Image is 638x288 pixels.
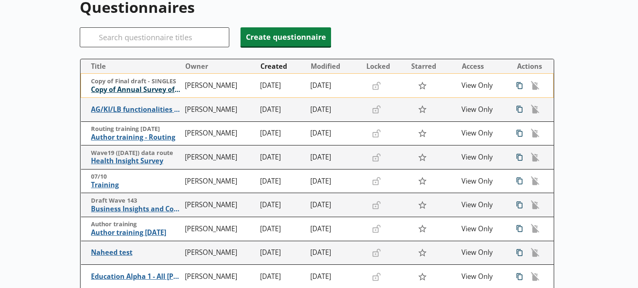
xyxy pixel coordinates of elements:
td: [DATE] [307,74,362,98]
td: [DATE] [307,241,362,265]
td: [PERSON_NAME] [182,241,257,265]
span: 07/10 [91,173,181,181]
td: [DATE] [307,217,362,241]
span: Naheed test [91,248,181,257]
td: [DATE] [257,169,307,193]
th: Actions [508,59,553,74]
td: View Only [458,145,508,169]
td: [DATE] [307,193,362,217]
button: Star [413,102,431,117]
td: [DATE] [307,98,362,122]
td: View Only [458,193,508,217]
button: Created [257,60,307,73]
td: [PERSON_NAME] [182,193,257,217]
button: Star [413,221,431,237]
button: Owner [182,60,257,73]
span: Author training [91,220,181,228]
td: [DATE] [257,74,307,98]
td: [PERSON_NAME] [182,98,257,122]
button: Star [413,197,431,213]
button: Star [413,126,431,141]
button: Star [413,269,431,284]
td: [DATE] [257,241,307,265]
td: [PERSON_NAME] [182,74,257,98]
button: Modified [307,60,362,73]
input: Search questionnaire titles [80,27,229,47]
button: Access [458,60,508,73]
td: [DATE] [307,121,362,145]
td: [DATE] [257,193,307,217]
button: Star [413,173,431,189]
span: Copy of Annual Survey of Hours and Earnings ([PERSON_NAME]) [91,85,181,94]
button: Starred [408,60,457,73]
span: Draft Wave 143 [91,197,181,205]
button: Create questionnaire [240,27,331,46]
span: Wave19 ([DATE]) data route [91,149,181,157]
td: View Only [458,169,508,193]
td: [DATE] [257,98,307,122]
td: View Only [458,98,508,122]
td: View Only [458,241,508,265]
td: View Only [458,121,508,145]
span: Author training - Routing [91,133,181,142]
td: [DATE] [307,145,362,169]
td: [DATE] [257,145,307,169]
span: Health Insight Survey [91,157,181,165]
td: View Only [458,74,508,98]
td: [PERSON_NAME] [182,121,257,145]
span: Copy of Final draft - SINGLES [91,77,181,85]
td: [DATE] [257,121,307,145]
button: Title [84,60,181,73]
td: [PERSON_NAME] [182,145,257,169]
td: View Only [458,217,508,241]
button: Star [413,78,431,94]
span: Education Alpha 1 - All [PERSON_NAME] [91,272,181,281]
td: [DATE] [257,217,307,241]
span: AG/KI/LB functionalities training [91,105,181,114]
td: [PERSON_NAME] [182,217,257,241]
span: Training [91,181,181,189]
td: [PERSON_NAME] [182,169,257,193]
span: Business Insights and Conditions Survey (BICS) draft [91,205,181,213]
button: Locked [363,60,407,73]
span: Author training [DATE] [91,228,181,237]
button: Star [413,149,431,165]
button: Star [413,245,431,261]
span: Routing training [DATE] [91,125,181,133]
td: [DATE] [307,169,362,193]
